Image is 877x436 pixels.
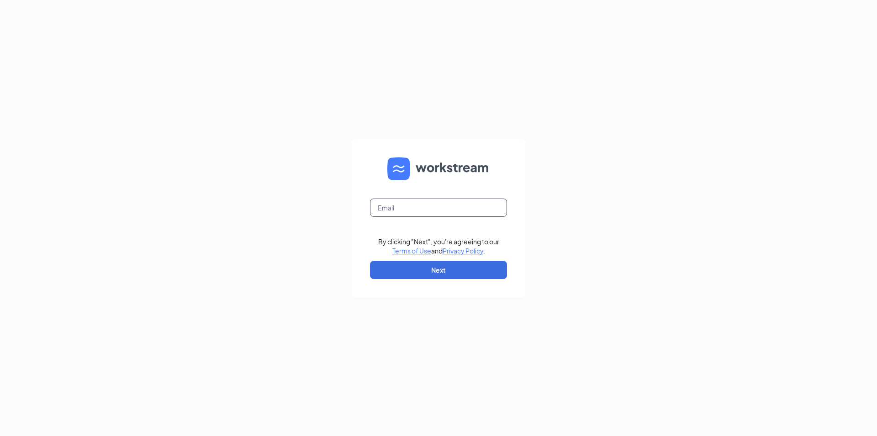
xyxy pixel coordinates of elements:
[387,157,490,180] img: WS logo and Workstream text
[370,199,507,217] input: Email
[392,247,431,255] a: Terms of Use
[378,237,499,255] div: By clicking "Next", you're agreeing to our and .
[443,247,483,255] a: Privacy Policy
[370,261,507,279] button: Next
